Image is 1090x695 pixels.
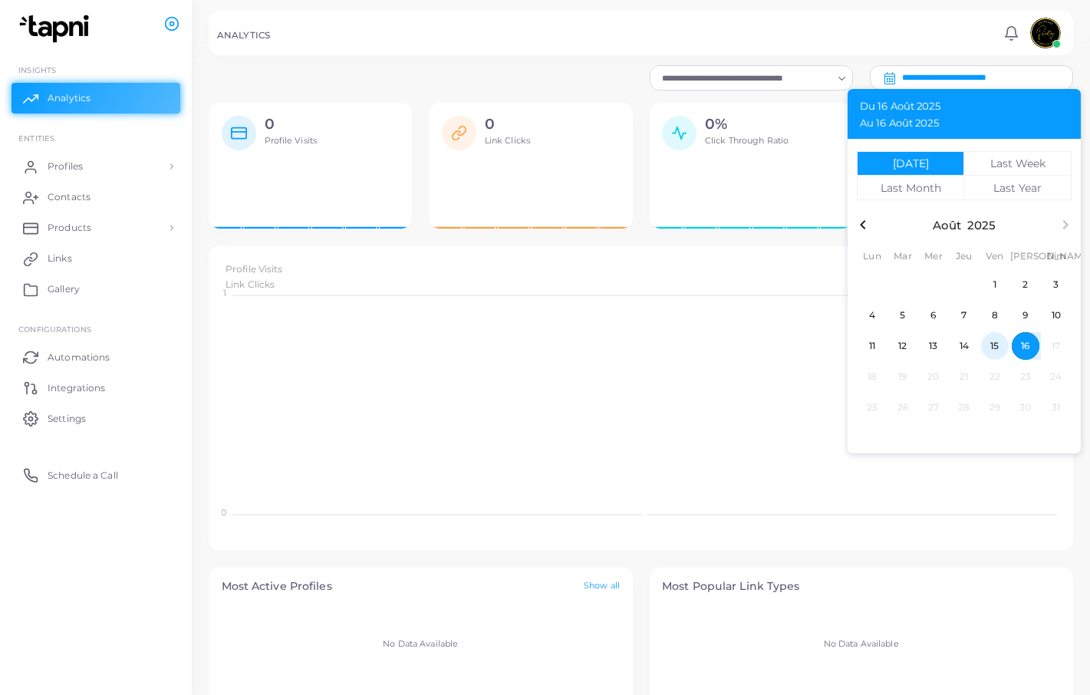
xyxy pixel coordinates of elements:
span: Click Through Ratio [705,135,789,146]
span: 15 [981,332,1009,360]
div: Search for option [650,65,853,90]
span: Configurations [18,324,91,334]
div: Last Week [990,158,1046,169]
div: Last Month [881,183,941,193]
button: 18 [857,361,887,392]
span: Profiles [48,160,83,173]
span: 29 [981,394,1009,421]
button: 20 [918,361,949,392]
span: 19 [889,363,917,390]
button: 28 [949,392,980,423]
div: Jeu [949,249,980,263]
div: No Data Available [222,606,621,683]
a: Products [12,212,180,243]
button: 5 [887,300,918,331]
span: 16 [1012,332,1039,360]
span: Settings [48,412,86,426]
span: 7 [950,301,978,329]
a: avatar [1026,18,1065,48]
button: 25 [857,392,887,423]
h2: 0 [265,116,318,133]
span: 10 [1042,301,1070,329]
button: 6 [918,300,949,331]
input: Search for option [657,70,832,87]
button: 26 [887,392,918,423]
span: 28 [950,394,978,421]
span: Links [48,252,72,265]
h4: Most Active Profiles [222,580,332,593]
button: 15 [980,331,1010,361]
div: Last Year [993,183,1042,193]
button: Last Year [964,176,1072,200]
a: Integrations [12,372,180,403]
button: 2025 [967,219,996,231]
span: 5 [889,301,917,329]
tspan: 0 [220,507,226,518]
a: Contacts [12,182,180,212]
span: INSIGHTS [18,65,56,74]
a: Gallery [12,274,180,305]
h5: ANALYTICS [217,30,270,41]
span: 24 [1042,363,1070,390]
button: 8 [980,300,1010,331]
a: Profiles [12,151,180,182]
span: 23 [1012,363,1039,390]
button: 31 [1041,392,1072,423]
h4: Most Popular Link Types [662,580,1061,593]
span: 1 [981,271,1009,298]
span: Integrations [48,381,105,395]
button: 30 [1010,392,1041,423]
span: 11 [858,332,886,360]
h2: 0 [485,116,530,133]
button: 7 [949,300,980,331]
span: ENTITIES [18,133,54,143]
button: 12 [887,331,918,361]
a: Automations [12,341,180,372]
span: 4 [858,301,886,329]
span: Gallery [48,282,80,296]
span: Products [48,221,91,235]
div: Mer [918,249,949,263]
button: Last Month [857,176,964,200]
span: 27 [920,394,947,421]
span: 8 [981,301,1009,329]
div: Mar [887,249,918,263]
span: 13 [920,332,947,360]
button: 24 [1041,361,1072,392]
span: 2 [1012,271,1039,298]
span: Automations [48,351,110,364]
span: Profile Visits [265,135,318,146]
a: Links [12,243,180,274]
span: 9 [1012,301,1039,329]
span: Link Clicks [226,278,275,290]
button: 1 [980,269,1010,300]
span: Analytics [48,91,91,105]
button: 23 [1010,361,1041,392]
button: 13 [918,331,949,361]
h2: 0% [705,116,789,133]
a: Show all [584,580,620,593]
tspan: 1 [222,288,226,298]
button: 11 [857,331,887,361]
button: 16 [1010,331,1041,361]
button: 29 [980,392,1010,423]
a: Settings [12,403,180,433]
div: Dim [1041,249,1072,263]
button: 21 [949,361,980,392]
span: 12 [889,332,917,360]
span: 26 [889,394,917,421]
span: 17 [1042,332,1070,360]
span: Au 16 Août 2025 [860,118,939,135]
span: 30 [1012,394,1039,421]
button: 10 [1041,300,1072,331]
div: [PERSON_NAME] [1010,249,1041,263]
a: Analytics [12,83,180,114]
span: 21 [950,363,978,390]
span: Du 16 Août 2025 [860,101,940,118]
span: 18 [858,363,886,390]
img: avatar [1030,18,1061,48]
span: Contacts [48,190,91,204]
button: Last Week [964,151,1072,176]
button: 3 [1041,269,1072,300]
button: 14 [949,331,980,361]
